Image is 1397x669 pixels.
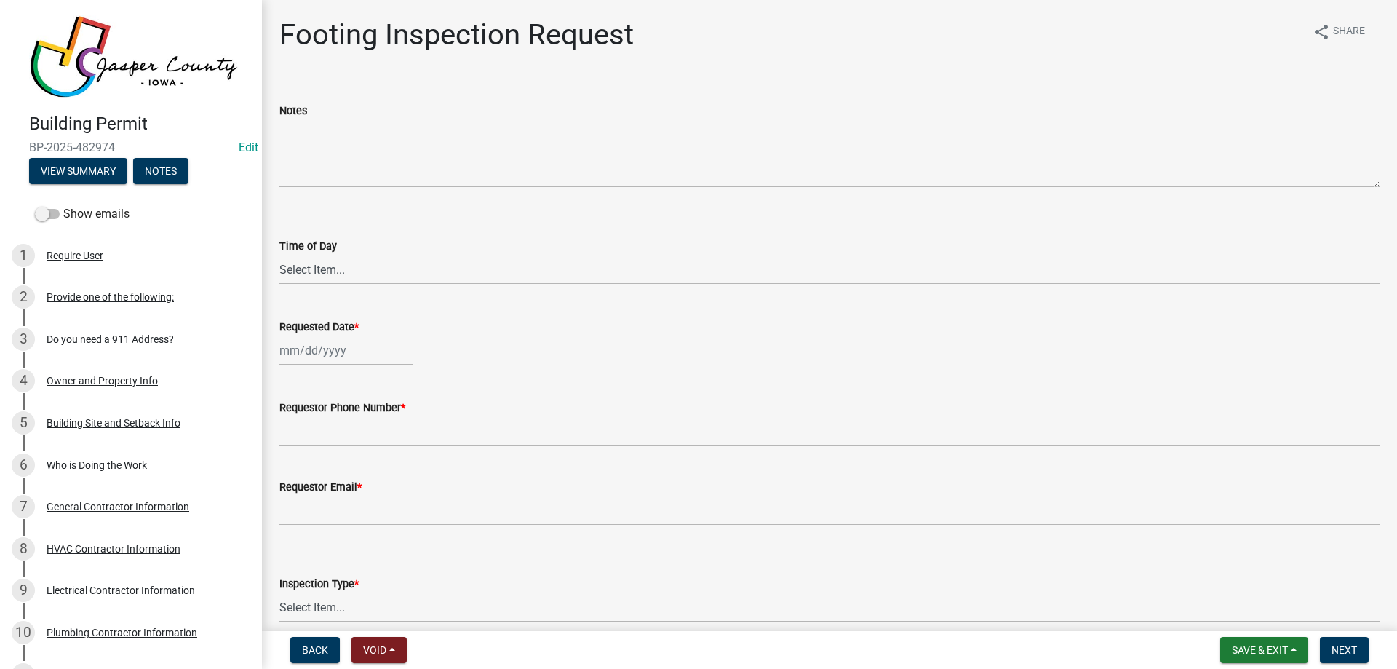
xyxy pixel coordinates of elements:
[12,579,35,602] div: 9
[1320,637,1369,663] button: Next
[47,334,174,344] div: Do you need a 911 Address?
[12,328,35,351] div: 3
[1301,17,1377,46] button: shareShare
[47,250,103,261] div: Require User
[133,158,188,184] button: Notes
[47,544,180,554] div: HVAC Contractor Information
[12,621,35,644] div: 10
[363,644,386,656] span: Void
[29,114,250,135] h4: Building Permit
[12,285,35,309] div: 2
[47,460,147,470] div: Who is Doing the Work
[47,502,189,512] div: General Contractor Information
[12,454,35,477] div: 6
[12,411,35,435] div: 5
[279,17,634,52] h1: Footing Inspection Request
[279,403,405,413] label: Requestor Phone Number
[12,495,35,518] div: 7
[29,166,127,178] wm-modal-confirm: Summary
[47,418,180,428] div: Building Site and Setback Info
[29,15,239,98] img: Jasper County, Iowa
[12,369,35,392] div: 4
[47,628,197,638] div: Plumbing Contractor Information
[239,140,258,154] a: Edit
[351,637,407,663] button: Void
[279,336,413,365] input: mm/dd/yyyy
[1333,23,1365,41] span: Share
[279,242,337,252] label: Time of Day
[1220,637,1308,663] button: Save & Exit
[47,292,174,302] div: Provide one of the following:
[290,637,340,663] button: Back
[1313,23,1330,41] i: share
[47,376,158,386] div: Owner and Property Info
[1232,644,1288,656] span: Save & Exit
[1332,644,1357,656] span: Next
[279,322,359,333] label: Requested Date
[12,244,35,267] div: 1
[279,106,307,116] label: Notes
[29,140,233,154] span: BP-2025-482974
[12,537,35,561] div: 8
[47,585,195,595] div: Electrical Contractor Information
[29,158,127,184] button: View Summary
[133,166,188,178] wm-modal-confirm: Notes
[239,140,258,154] wm-modal-confirm: Edit Application Number
[279,579,359,590] label: Inspection Type
[35,205,130,223] label: Show emails
[279,483,362,493] label: Requestor Email
[302,644,328,656] span: Back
